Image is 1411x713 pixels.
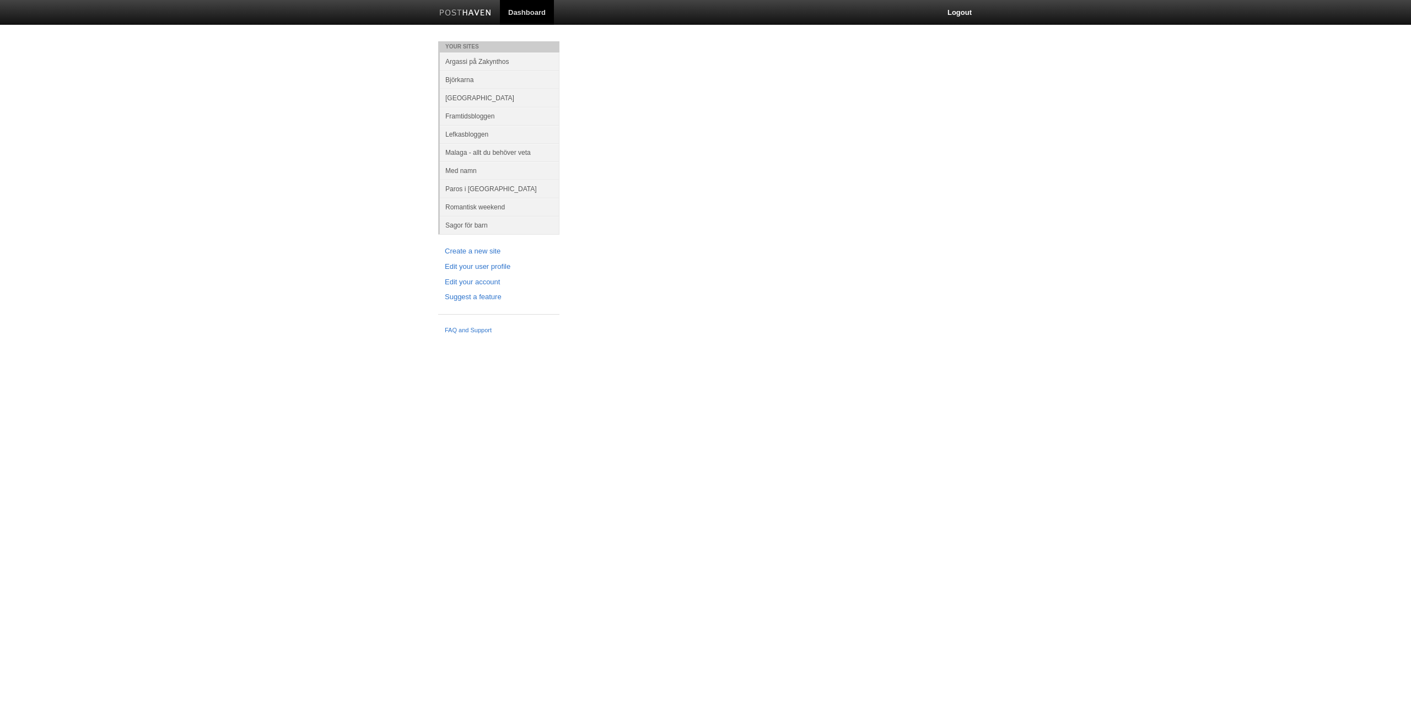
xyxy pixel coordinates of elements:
[445,277,553,288] a: Edit your account
[440,216,559,234] a: Sagor för barn
[440,89,559,107] a: [GEOGRAPHIC_DATA]
[445,261,553,273] a: Edit your user profile
[440,180,559,198] a: Paros i [GEOGRAPHIC_DATA]
[440,71,559,89] a: Björkarna
[439,9,492,18] img: Posthaven-bar
[440,107,559,125] a: Framtidsbloggen
[445,326,553,336] a: FAQ and Support
[440,52,559,71] a: Argassi på Zakynthos
[440,198,559,216] a: Romantisk weekend
[440,161,559,180] a: Med namn
[445,291,553,303] a: Suggest a feature
[438,41,559,52] li: Your Sites
[440,125,559,143] a: Lefkasbloggen
[445,246,553,257] a: Create a new site
[440,143,559,161] a: Malaga - allt du behöver veta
